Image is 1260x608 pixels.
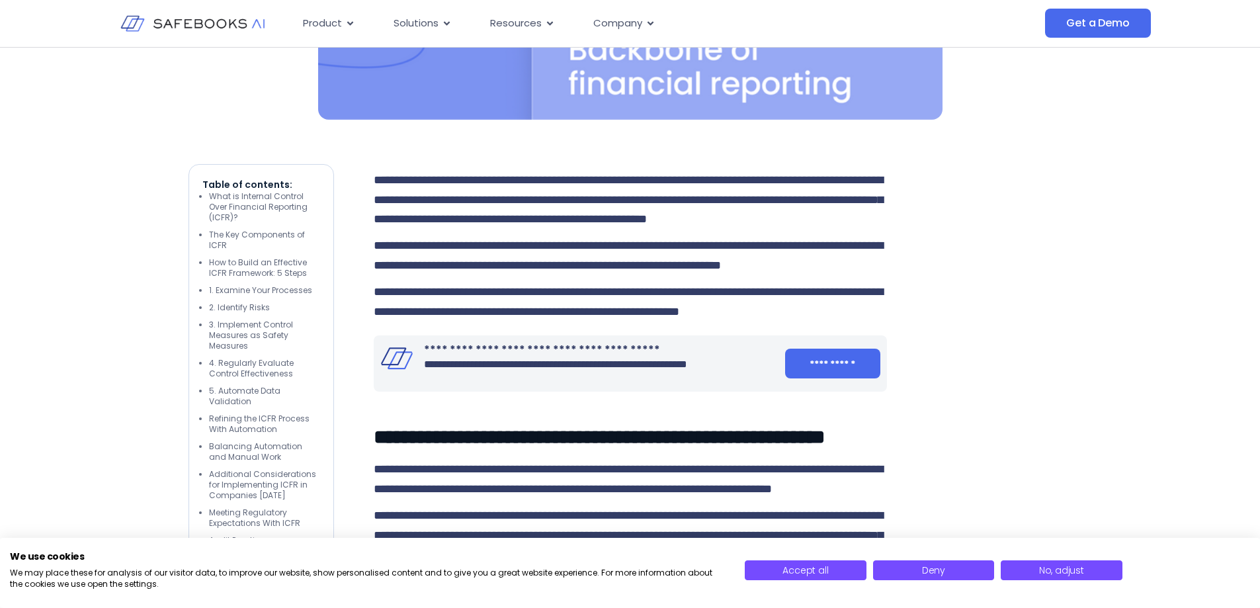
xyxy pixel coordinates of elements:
li: 2. Identify Risks [209,302,320,313]
li: Refining the ICFR Process With Automation [209,413,320,435]
li: 4. Regularly Evaluate Control Effectiveness [209,358,320,379]
p: Table of contents: [202,178,320,191]
button: Adjust cookie preferences [1001,560,1122,580]
li: What is Internal Control Over Financial Reporting (ICFR)? [209,191,320,223]
p: We may place these for analysis of our visitor data, to improve our website, show personalised co... [10,568,725,590]
li: How to Build an Effective ICFR Framework: 5 Steps [209,257,320,279]
li: Balancing Automation and Manual Work [209,441,320,462]
h2: We use cookies [10,550,725,562]
button: Accept all cookies [745,560,866,580]
span: Solutions [394,16,439,31]
li: 1. Examine Your Processes [209,285,320,296]
li: Additional Considerations for Implementing ICFR in Companies [DATE] [209,469,320,501]
button: Deny all cookies [873,560,994,580]
li: 5. Automate Data Validation [209,386,320,407]
li: 3. Implement Control Measures as Safety Measures [209,320,320,351]
span: No, adjust [1039,564,1084,577]
span: Deny [922,564,945,577]
a: Get a Demo [1045,9,1150,38]
li: Meeting Regulatory Expectations With ICFR [209,507,320,529]
div: Menu Toggle [292,11,913,36]
span: Company [593,16,642,31]
span: Resources [490,16,542,31]
span: Product [303,16,342,31]
li: The Key Components of ICFR [209,230,320,251]
span: Accept all [782,564,828,577]
nav: Menu [292,11,913,36]
span: Get a Demo [1066,17,1129,30]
